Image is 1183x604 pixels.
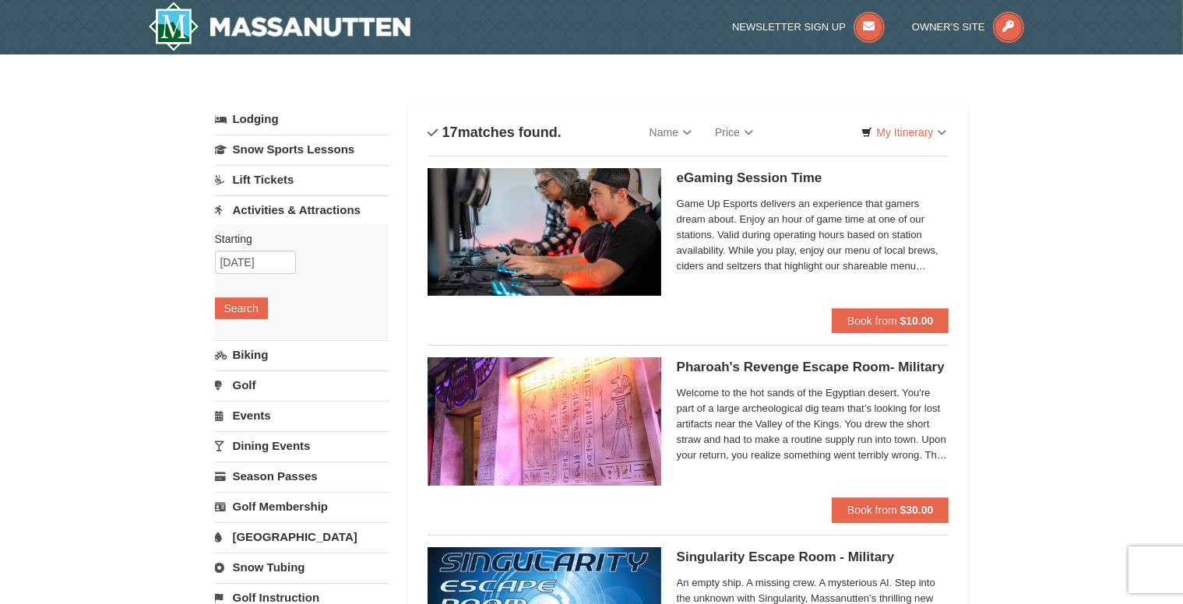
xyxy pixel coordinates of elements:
[732,21,846,33] span: Newsletter Sign Up
[215,370,389,399] a: Golf
[428,125,562,140] h4: matches found.
[215,165,389,194] a: Lift Tickets
[677,170,949,186] h5: eGaming Session Time
[832,308,949,333] button: Book from $10.00
[912,21,1024,33] a: Owner's Site
[900,314,934,327] strong: $10.00
[148,2,411,51] img: Massanutten Resort Logo
[215,431,389,460] a: Dining Events
[215,462,389,490] a: Season Passes
[732,21,885,33] a: Newsletter Sign Up
[442,125,458,140] span: 17
[900,504,934,516] strong: $30.00
[215,340,389,369] a: Biking
[703,117,765,148] a: Price
[851,121,956,144] a: My Itinerary
[912,21,985,33] span: Owner's Site
[847,314,897,327] span: Book from
[215,401,389,430] a: Events
[638,117,703,148] a: Name
[215,492,389,521] a: Golf Membership
[428,357,661,485] img: 6619913-410-20a124c9.jpg
[215,105,389,133] a: Lodging
[215,195,389,224] a: Activities & Attractions
[215,231,377,247] label: Starting
[215,522,389,551] a: [GEOGRAPHIC_DATA]
[677,196,949,274] span: Game Up Esports delivers an experience that gamers dream about. Enjoy an hour of game time at one...
[148,2,411,51] a: Massanutten Resort
[677,360,949,375] h5: Pharoah's Revenge Escape Room- Military
[677,550,949,565] h5: Singularity Escape Room - Military
[215,135,389,163] a: Snow Sports Lessons
[215,297,268,319] button: Search
[677,385,949,463] span: Welcome to the hot sands of the Egyptian desert. You're part of a large archeological dig team th...
[847,504,897,516] span: Book from
[832,497,949,522] button: Book from $30.00
[428,168,661,296] img: 19664770-34-0b975b5b.jpg
[215,553,389,581] a: Snow Tubing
